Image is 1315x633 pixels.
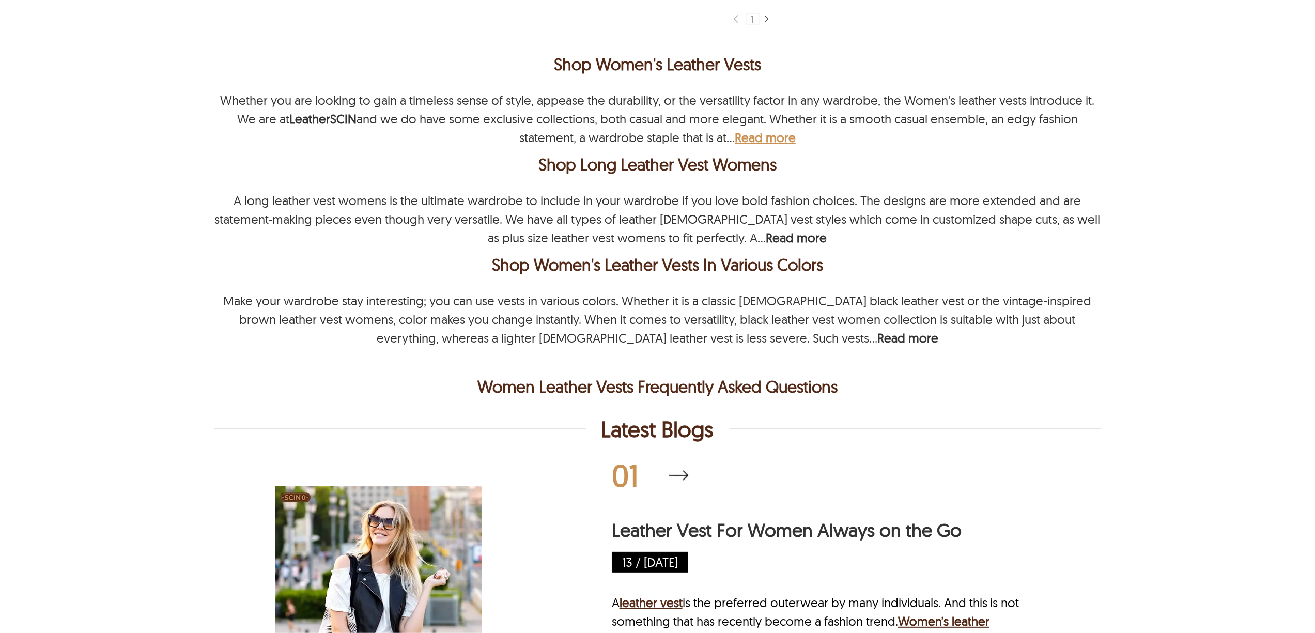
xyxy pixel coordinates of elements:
[735,130,796,145] b: Read more
[216,252,1099,277] div: Shop Women's Leather Vests In Various Colors
[224,293,1092,346] p: Make your wardrobe stay interesting; you can use vests in various colors. Whether it is a classic...
[601,415,714,443] h2: Latest Blogs
[214,52,1102,76] h1: Shop Women's Leather Vests
[669,470,689,481] a: Latest Blogs
[214,252,1102,277] h2: Shop Women's Leather Vests In Various Colors
[746,13,760,25] div: 1
[214,374,1102,399] h2: Women Leather Vests Frequently Asked Questions
[620,595,683,610] a: leather vest
[612,518,962,542] a: Leather Vest For Women Always on the Go
[214,152,1102,177] h2: Shop Long Leather Vest Womens
[215,193,1101,245] p: A long leather vest womens is the ultimate wardrobe to include in your wardrobe if you love bold ...
[216,374,1099,399] p: Women Leather Vests Frequently Asked Questions
[877,330,938,346] b: Read more
[766,230,827,245] b: Read more
[612,552,688,573] p: 13 / [DATE]
[216,152,1099,177] div: Shop Long Leather Vest Womens
[221,92,1095,145] p: Whether you are looking to gain a timeless sense of style, appease the durability, or the versati...
[612,460,669,491] div: 01
[732,14,740,24] img: sprite-icon
[289,111,357,127] a: LeatherSCIN
[762,14,770,24] img: sprite-icon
